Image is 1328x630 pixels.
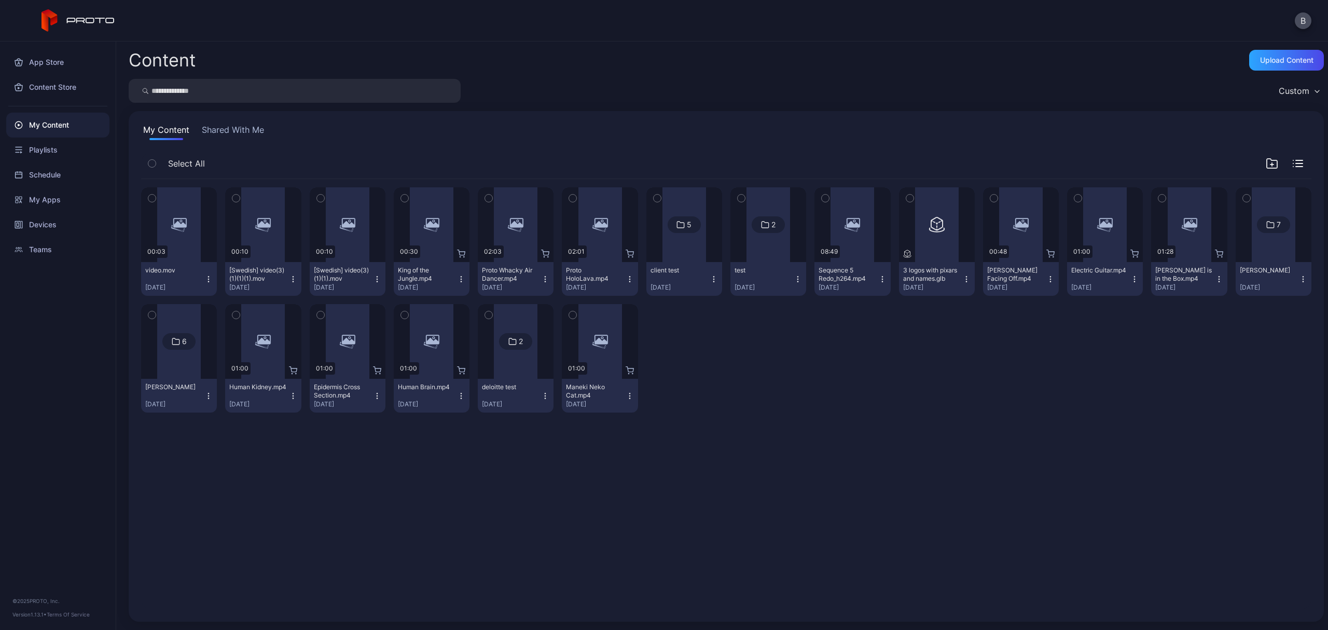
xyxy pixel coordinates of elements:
button: Upload Content [1249,50,1324,71]
button: Custom [1274,79,1324,103]
button: [PERSON_NAME][DATE] [1236,262,1311,296]
div: [DATE] [145,400,204,408]
button: Proto Whacky Air Dancer.mp4[DATE] [478,262,554,296]
div: 3 logos with pixars and names.glb [903,266,960,283]
div: [DATE] [482,283,541,292]
button: Proto HoloLava.mp4[DATE] [562,262,638,296]
button: deloitte test[DATE] [478,379,554,413]
div: [DATE] [903,283,962,292]
button: video.mov[DATE] [141,262,217,296]
div: client test [651,266,708,275]
button: [Swedish] video(3) (1)(1)(1).mov[DATE] [225,262,301,296]
div: King of the Jungle.mp4 [398,266,455,283]
div: [DATE] [482,400,541,408]
div: [Swedish] video(3) (1)(1).mov [314,266,371,283]
button: Epidermis Cross Section.mp4[DATE] [310,379,385,413]
button: King of the Jungle.mp4[DATE] [394,262,469,296]
button: [PERSON_NAME][DATE] [141,379,217,413]
button: Human Kidney.mp4[DATE] [225,379,301,413]
div: [DATE] [145,283,204,292]
a: My Apps [6,187,109,212]
div: [DATE] [229,283,288,292]
div: [DATE] [1071,283,1130,292]
div: 7 [1277,220,1281,229]
button: test[DATE] [730,262,806,296]
div: Manny Pacquiao Facing Off.mp4 [987,266,1044,283]
button: My Content [141,124,191,140]
div: Howie Mandel is in the Box.mp4 [1155,266,1212,283]
div: Custom [1279,86,1309,96]
button: Shared With Me [200,124,266,140]
a: Teams [6,237,109,262]
div: [DATE] [1240,283,1299,292]
button: B [1295,12,1311,29]
div: Reese [1240,266,1297,275]
div: Content [129,51,196,69]
div: [DATE] [735,283,794,292]
div: [DATE] [987,283,1046,292]
div: [DATE] [819,283,878,292]
span: Select All [168,157,205,170]
div: [DATE] [314,400,373,408]
div: Human Kidney.mp4 [229,383,286,391]
a: Playlists [6,138,109,162]
button: Electric Guitar.mp4[DATE] [1067,262,1143,296]
div: Upload Content [1260,56,1313,64]
div: [DATE] [314,283,373,292]
div: Electric Guitar.mp4 [1071,266,1128,275]
a: Content Store [6,75,109,100]
div: 5 [687,220,691,229]
div: Human Brain.mp4 [398,383,455,391]
button: Human Brain.mp4[DATE] [394,379,469,413]
div: Sequence 5 Redo_h264.mp4 [819,266,876,283]
div: Proto Whacky Air Dancer.mp4 [482,266,539,283]
div: [DATE] [566,283,625,292]
div: 6 [182,337,187,346]
div: [DATE] [1155,283,1214,292]
a: Devices [6,212,109,237]
div: Epidermis Cross Section.mp4 [314,383,371,400]
div: 2 [519,337,523,346]
div: [DATE] [229,400,288,408]
button: [Swedish] video(3) (1)(1).mov[DATE] [310,262,385,296]
button: client test[DATE] [646,262,722,296]
div: Proto HoloLava.mp4 [566,266,623,283]
div: [DATE] [398,400,457,408]
a: App Store [6,50,109,75]
div: deloitte test [482,383,539,391]
div: [Swedish] video(3) (1)(1)(1).mov [229,266,286,283]
button: [PERSON_NAME] is in the Box.mp4[DATE] [1151,262,1227,296]
div: Maneki Neko Cat.mp4 [566,383,623,400]
a: Schedule [6,162,109,187]
button: 3 logos with pixars and names.glb[DATE] [899,262,975,296]
div: © 2025 PROTO, Inc. [12,597,103,605]
div: [DATE] [566,400,625,408]
div: [DATE] [651,283,710,292]
div: 2 [771,220,776,229]
button: Maneki Neko Cat.mp4[DATE] [562,379,638,413]
div: [DATE] [398,283,457,292]
a: My Content [6,113,109,138]
div: video.mov [145,266,202,275]
span: Version 1.13.1 • [12,611,47,618]
div: test [735,266,792,275]
button: [PERSON_NAME] Facing Off.mp4[DATE] [983,262,1059,296]
div: Cole [145,383,202,391]
a: Terms Of Service [47,611,90,618]
button: Sequence 5 Redo_h264.mp4[DATE] [814,262,890,296]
